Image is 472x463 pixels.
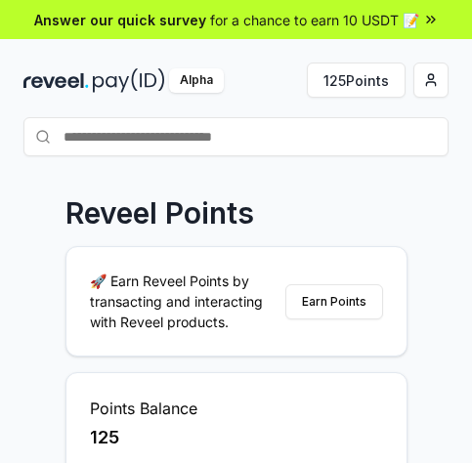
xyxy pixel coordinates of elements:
div: Alpha [169,68,224,93]
span: Answer our quick survey [34,10,206,30]
img: reveel_dark [23,68,89,93]
img: pay_id [93,68,165,93]
span: 125 [90,424,119,451]
button: 125Points [307,63,406,98]
span: for a chance to earn 10 USDT 📝 [210,10,419,30]
p: Reveel Points [65,195,254,231]
p: 🚀 Earn Reveel Points by transacting and interacting with Reveel products. [90,271,285,332]
span: Points Balance [90,397,383,420]
button: Earn Points [285,284,383,319]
